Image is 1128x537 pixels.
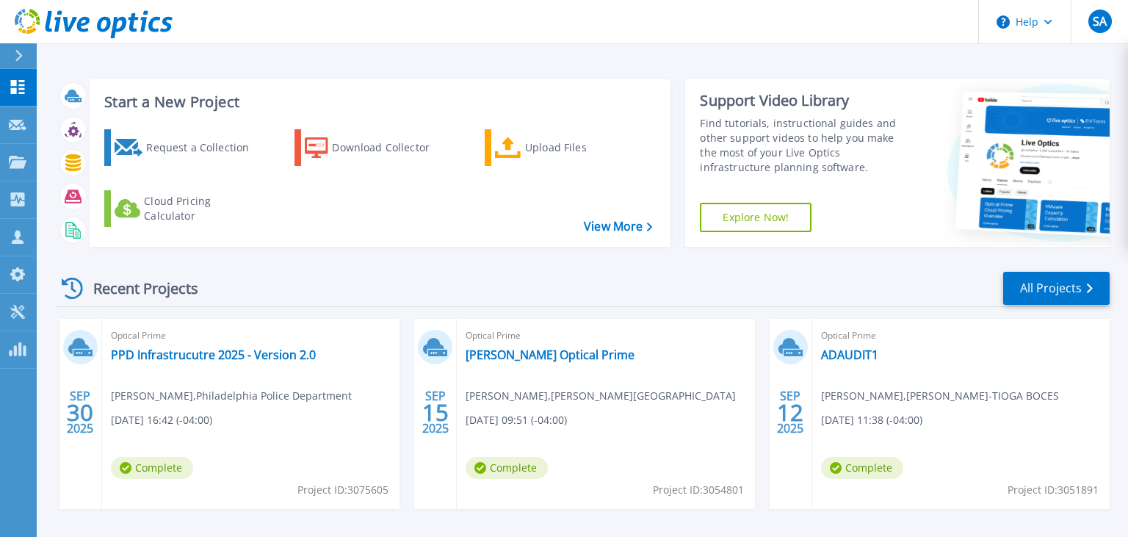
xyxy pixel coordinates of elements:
a: [PERSON_NAME] Optical Prime [466,347,634,362]
span: [PERSON_NAME] , [PERSON_NAME][GEOGRAPHIC_DATA] [466,388,736,404]
span: Complete [821,457,903,479]
div: Recent Projects [57,270,218,306]
span: [PERSON_NAME] , Philadelphia Police Department [111,388,352,404]
a: PPD Infrastrucutre 2025 - Version 2.0 [111,347,316,362]
span: [DATE] 09:51 (-04:00) [466,412,567,428]
a: Download Collector [294,129,458,166]
h3: Start a New Project [104,94,652,110]
span: 30 [67,406,93,419]
span: SA [1093,15,1107,27]
a: ADAUDIT1 [821,347,878,362]
a: Cloud Pricing Calculator [104,190,268,227]
span: [DATE] 16:42 (-04:00) [111,412,212,428]
a: All Projects [1003,272,1110,305]
span: [DATE] 11:38 (-04:00) [821,412,922,428]
div: Upload Files [525,133,643,162]
a: View More [584,220,652,234]
span: Complete [466,457,548,479]
span: [PERSON_NAME] , [PERSON_NAME]-TIOGA BOCES [821,388,1059,404]
div: SEP 2025 [422,386,449,439]
a: Explore Now! [700,203,811,232]
a: Request a Collection [104,129,268,166]
div: SEP 2025 [66,386,94,439]
span: Optical Prime [111,328,391,344]
div: Request a Collection [146,133,264,162]
span: Complete [111,457,193,479]
div: Find tutorials, instructional guides and other support videos to help you make the most of your L... [700,116,913,175]
div: Support Video Library [700,91,913,110]
span: Project ID: 3051891 [1008,482,1099,498]
span: Optical Prime [466,328,745,344]
div: SEP 2025 [776,386,804,439]
span: Optical Prime [821,328,1101,344]
span: Project ID: 3075605 [297,482,388,498]
a: Upload Files [485,129,648,166]
div: Cloud Pricing Calculator [144,194,261,223]
span: 15 [422,406,449,419]
div: Download Collector [332,133,449,162]
span: 12 [777,406,803,419]
span: Project ID: 3054801 [653,482,744,498]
